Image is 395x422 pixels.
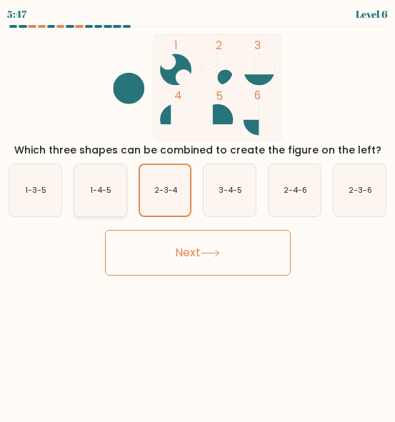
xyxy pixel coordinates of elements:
tspan: 4 [174,88,182,103]
text: 2-3-6 [349,185,372,196]
tspan: 2 [216,38,222,53]
button: Next [105,230,291,276]
text: 3-4-5 [219,185,242,196]
div: 5:47 [7,6,26,21]
div: Which three shapes can be combined to create the figure on the left? [6,143,389,158]
text: 2-4-6 [284,185,307,196]
tspan: 1 [174,38,178,53]
tspan: 3 [254,38,261,53]
text: 2-3-4 [154,185,178,196]
tspan: 5 [216,89,223,104]
text: 1-4-5 [90,185,111,196]
tspan: 6 [254,88,261,103]
div: Level 6 [356,6,388,21]
text: 1-3-5 [25,185,46,196]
